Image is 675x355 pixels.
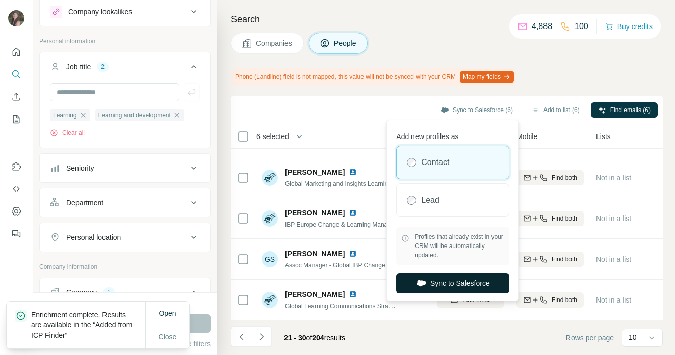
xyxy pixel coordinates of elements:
span: Rows per page [566,333,614,343]
button: Dashboard [8,202,24,221]
p: Company information [39,262,211,271]
button: Clear all [50,128,85,138]
button: Add to list (6) [524,102,587,118]
button: Sync to Salesforce (6) [433,102,520,118]
span: Companies [256,38,293,48]
h4: Search [231,12,663,26]
span: Not in a list [596,296,631,304]
div: Job title [66,62,91,72]
span: of [306,334,313,342]
button: Close [151,327,184,346]
label: Lead [421,194,439,206]
span: [PERSON_NAME] [285,289,345,299]
span: Global Learning Communications Strategy Lead [285,302,415,310]
img: Avatar [8,10,24,26]
p: 10 [629,332,637,342]
div: 1 [103,288,115,297]
button: Find emails (6) [591,102,658,118]
button: Enrich CSV [8,88,24,106]
span: Learning [53,111,77,120]
button: Feedback [8,225,24,243]
img: LinkedIn logo [349,290,357,298]
button: Map my fields [460,71,514,83]
button: Use Surfe API [8,180,24,198]
button: Search [8,65,24,84]
span: 21 - 30 [284,334,306,342]
p: Enrichment complete. Results are available in the “Added from ICP Finder“ [31,310,145,340]
button: Quick start [8,43,24,61]
span: People [334,38,357,48]
button: Buy credits [605,19,653,34]
span: [PERSON_NAME] [285,249,345,259]
img: LinkedIn logo [349,168,357,176]
button: Find both [516,292,584,308]
span: Assoc Manager - Global IBP Change & Learning [285,261,417,269]
span: Not in a list [596,174,631,182]
img: LinkedIn logo [349,209,357,217]
span: Lists [596,131,611,142]
img: Avatar [262,292,278,308]
span: Close [159,332,177,342]
button: Company1 [40,280,210,309]
span: Open [159,309,176,317]
div: Personal location [66,232,121,242]
span: results [284,334,345,342]
button: Seniority [40,156,210,180]
button: Find both [516,252,584,267]
span: Profiles that already exist in your CRM will be automatically updated. [414,232,504,260]
span: IBP Europe Change & Learning Manager [285,221,397,228]
p: 4,888 [532,20,552,33]
span: Not in a list [596,214,631,223]
p: Personal information [39,37,211,46]
button: Navigate to previous page [231,326,251,347]
button: Sync to Salesforce [396,273,509,293]
div: Company lookalikes [68,7,132,17]
button: Job title2 [40,54,210,83]
img: Avatar [262,170,278,186]
span: Find both [552,173,577,182]
div: Phone (Landline) field is not mapped, this value will not be synced with your CRM [231,68,516,86]
label: Contact [421,156,449,169]
span: [PERSON_NAME] [285,208,345,218]
span: Global Marketing and Insights Learning and Development Lead [285,179,456,187]
span: Find both [552,214,577,223]
button: Open [151,304,183,322]
button: Navigate to next page [251,326,272,347]
div: 2 [97,62,109,71]
div: GS [262,251,278,267]
div: Seniority [66,163,94,173]
button: Personal location [40,225,210,250]
div: 1835 search results remaining [84,299,166,308]
span: Mobile [516,131,537,142]
div: Department [66,198,103,208]
span: Find emails (6) [610,105,651,115]
span: Find both [552,255,577,264]
button: Find both [516,170,584,185]
span: 6 selected [256,131,289,142]
div: Company [66,287,97,297]
img: Avatar [262,210,278,227]
p: Add new profiles as [396,127,509,142]
span: Not in a list [596,255,631,263]
span: Find both [552,295,577,305]
button: My lists [8,110,24,128]
span: [PERSON_NAME] [285,167,345,177]
button: Department [40,190,210,215]
span: Learning and development [98,111,171,120]
button: Use Surfe on LinkedIn [8,157,24,176]
span: 204 [312,334,324,342]
img: LinkedIn logo [349,250,357,258]
button: Find both [516,211,584,226]
p: 100 [575,20,588,33]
